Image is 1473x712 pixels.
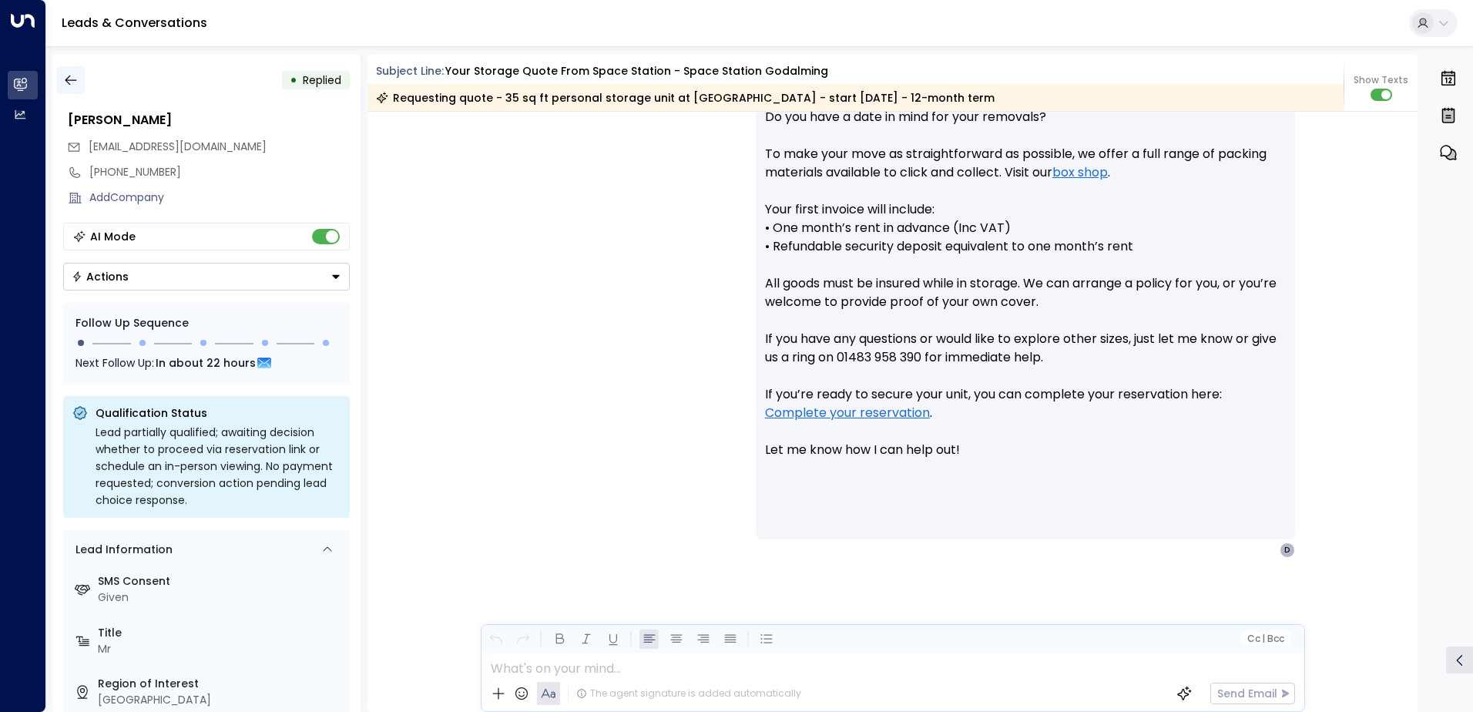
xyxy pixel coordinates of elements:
div: Button group with a nested menu [63,263,350,291]
a: Complete your reservation [765,404,930,422]
button: Redo [513,630,532,649]
div: Your storage quote from Space Station - Space Station Godalming [445,63,828,79]
a: Leads & Conversations [62,14,207,32]
span: danielspooner2001@gmail.com [89,139,267,155]
span: Replied [303,72,341,88]
div: Follow Up Sequence [75,315,337,331]
div: The agent signature is added automatically [576,687,801,700]
span: Cc Bcc [1247,633,1283,644]
span: Show Texts [1354,73,1408,87]
p: Qualification Status [96,405,341,421]
div: • [290,66,297,94]
div: Lead Information [70,542,173,558]
div: Mr [98,641,344,657]
div: Next Follow Up: [75,354,337,371]
label: Title [98,625,344,641]
span: Subject Line: [376,63,444,79]
div: [PHONE_NUMBER] [89,164,350,180]
label: Region of Interest [98,676,344,692]
div: D [1280,542,1295,558]
div: Given [98,589,344,606]
div: Lead partially qualified; awaiting decision whether to proceed via reservation link or schedule a... [96,424,341,509]
span: [EMAIL_ADDRESS][DOMAIN_NAME] [89,139,267,154]
button: Undo [486,630,505,649]
span: In about 22 hours [156,354,256,371]
button: Cc|Bcc [1240,632,1290,647]
span: | [1262,633,1265,644]
div: Requesting quote - 35 sq ft personal storage unit at [GEOGRAPHIC_DATA] - start [DATE] - 12-month ... [376,90,995,106]
div: AddCompany [89,190,350,206]
div: Actions [72,270,129,284]
div: [PERSON_NAME] [68,111,350,129]
a: box shop [1052,163,1108,182]
button: Actions [63,263,350,291]
div: [GEOGRAPHIC_DATA] [98,692,344,708]
label: SMS Consent [98,573,344,589]
div: AI Mode [90,229,136,244]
